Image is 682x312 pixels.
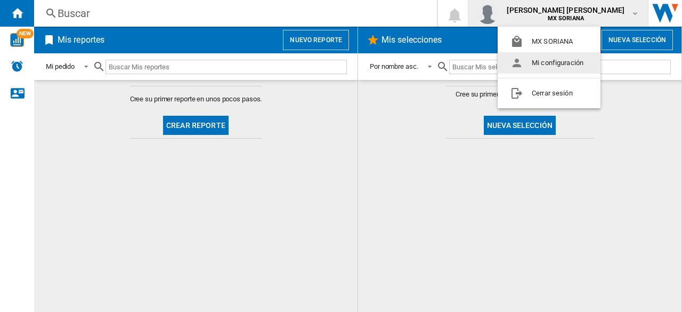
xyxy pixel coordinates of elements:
[498,52,600,74] button: Mi configuración
[498,31,600,52] button: MX SORIANA
[498,83,600,104] button: Cerrar sesión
